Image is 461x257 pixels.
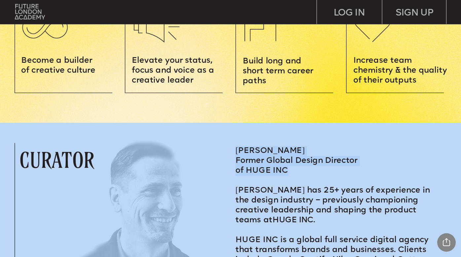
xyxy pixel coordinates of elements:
span: Former Global Design Director of HUGE INC [235,157,358,174]
img: upload-bfdffa89-fac7-4f57-a443-c7c39906ba42.png [15,4,45,19]
span: Increase team chemistry & the quality of their outputs [353,57,449,85]
span: Build long and short term career paths [243,57,316,85]
img: upload-f26ea118-97cc-4335-a210-bdb29c45e838.png [351,5,394,46]
span: Elevate your status, focus and voice as a creative leader [132,57,216,85]
img: upload-b55d2ad5-c170-4c4d-8f5f-abcc8db3e365.png [240,4,281,46]
span: HUGE INC [272,216,313,224]
div: Share [437,233,456,252]
span: Become a builder of creative culture [21,57,95,75]
span: [PERSON_NAME] has 25+ years of experience in the design industry – previously championing creativ... [235,187,432,224]
span: [PERSON_NAME] [235,147,305,155]
img: upload-c195d102-87dd-44f7-b452-f953387b4252.png [16,6,74,47]
img: upload-51ae066e-0f90-41ba-881f-c4255c84a1cd.png [130,6,182,48]
p: CURATOR [19,149,110,170]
